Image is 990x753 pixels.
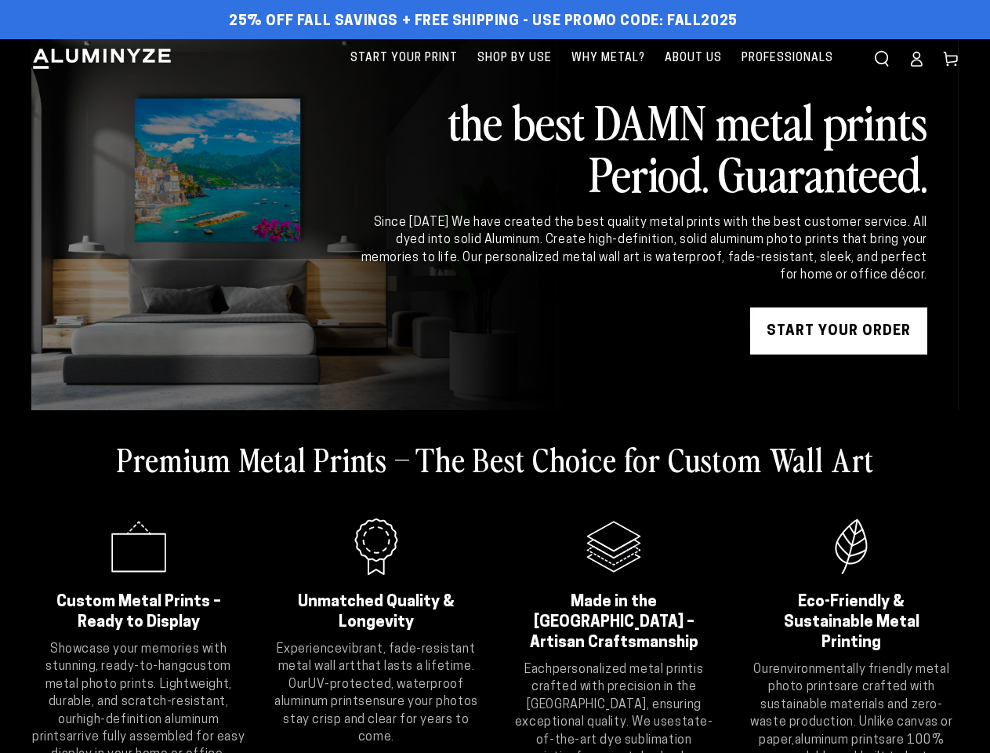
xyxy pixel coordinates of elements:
a: START YOUR Order [750,307,927,355]
h2: Unmatched Quality & Longevity [288,592,463,633]
h2: the best DAMN metal prints Period. Guaranteed. [358,95,927,198]
strong: vibrant, fade-resistant metal wall art [278,643,476,673]
div: Since [DATE] We have created the best quality metal prints with the best customer service. All dy... [358,214,927,285]
span: About Us [665,49,722,68]
span: 25% off FALL Savings + Free Shipping - Use Promo Code: FALL2025 [229,13,738,31]
h2: Made in the [GEOGRAPHIC_DATA] – Artisan Craftsmanship [527,592,702,653]
summary: Search our site [865,42,899,76]
strong: high-definition aluminum prints [32,714,219,744]
strong: personalized metal print [553,664,694,676]
a: Start Your Print [343,39,466,78]
p: Experience that lasts a lifetime. Our ensure your photos stay crisp and clear for years to come. [269,641,483,746]
span: Why Metal? [571,49,645,68]
strong: custom metal photo prints [45,660,231,690]
a: Shop By Use [470,39,560,78]
span: Shop By Use [477,49,552,68]
span: Start Your Print [350,49,458,68]
h2: Custom Metal Prints – Ready to Display [51,592,226,633]
span: Professionals [742,49,833,68]
img: Aluminyze [31,47,172,71]
strong: environmentally friendly metal photo prints [768,664,949,693]
strong: aluminum prints [795,734,886,747]
h2: Eco-Friendly & Sustainable Metal Printing [764,592,939,653]
h2: Premium Metal Prints – The Best Choice for Custom Wall Art [117,438,874,479]
strong: UV-protected, waterproof aluminum prints [274,678,464,708]
a: Professionals [734,39,841,78]
a: Why Metal? [564,39,653,78]
a: About Us [657,39,730,78]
